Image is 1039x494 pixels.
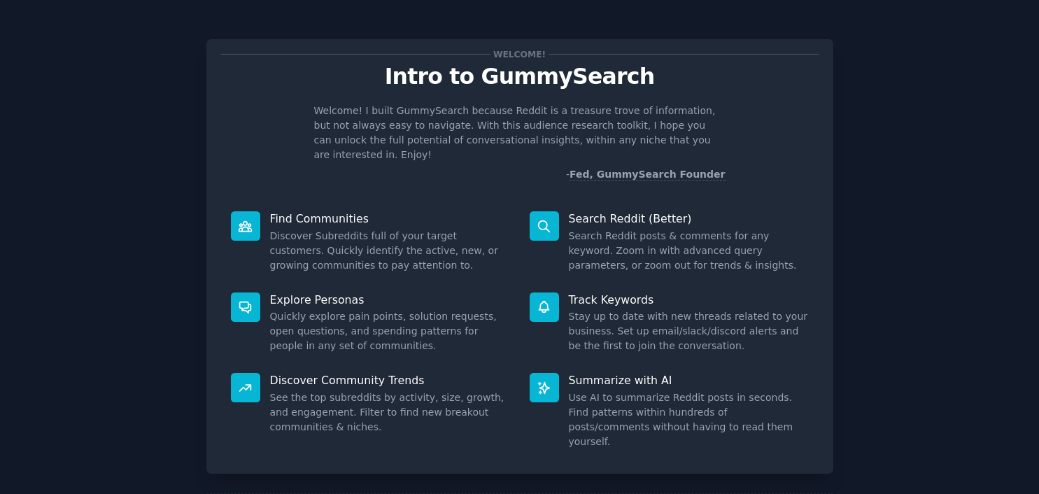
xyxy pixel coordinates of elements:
[490,47,548,62] span: Welcome!
[569,309,809,353] dd: Stay up to date with new threads related to your business. Set up email/slack/discord alerts and ...
[270,229,510,273] dd: Discover Subreddits full of your target customers. Quickly identify the active, new, or growing c...
[569,292,809,307] p: Track Keywords
[569,390,809,449] dd: Use AI to summarize Reddit posts in seconds. Find patterns within hundreds of posts/comments with...
[569,229,809,273] dd: Search Reddit posts & comments for any keyword. Zoom in with advanced query parameters, or zoom o...
[314,104,726,162] p: Welcome! I built GummySearch because Reddit is a treasure trove of information, but not always ea...
[569,373,809,388] p: Summarize with AI
[270,211,510,226] p: Find Communities
[566,167,726,182] div: -
[270,373,510,388] p: Discover Community Trends
[221,64,819,89] p: Intro to GummySearch
[270,390,510,435] dd: See the top subreddits by activity, size, growth, and engagement. Filter to find new breakout com...
[570,169,726,181] a: Fed, GummySearch Founder
[270,309,510,353] dd: Quickly explore pain points, solution requests, open questions, and spending patterns for people ...
[270,292,510,307] p: Explore Personas
[569,211,809,226] p: Search Reddit (Better)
